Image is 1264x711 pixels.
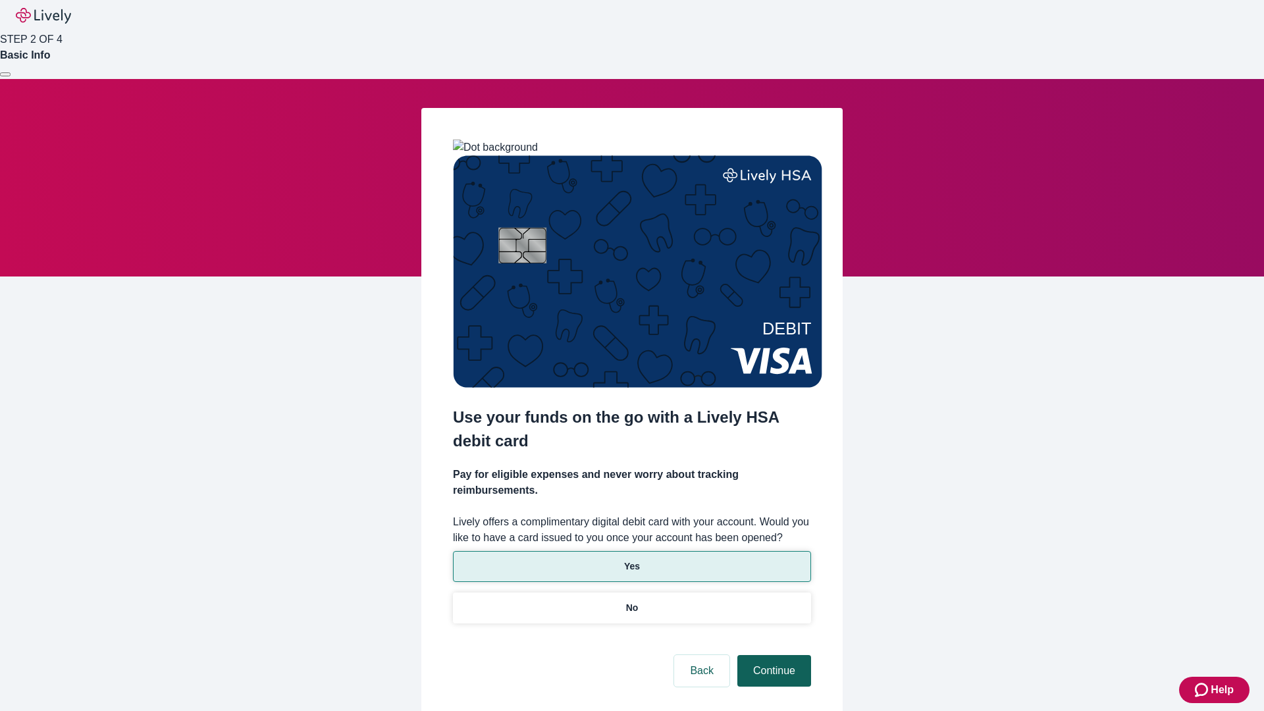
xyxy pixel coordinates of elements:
[1211,682,1234,698] span: Help
[16,8,71,24] img: Lively
[453,155,822,388] img: Debit card
[453,140,538,155] img: Dot background
[453,514,811,546] label: Lively offers a complimentary digital debit card with your account. Would you like to have a card...
[1195,682,1211,698] svg: Zendesk support icon
[626,601,639,615] p: No
[674,655,729,687] button: Back
[624,560,640,573] p: Yes
[453,551,811,582] button: Yes
[453,592,811,623] button: No
[1179,677,1250,703] button: Zendesk support iconHelp
[737,655,811,687] button: Continue
[453,406,811,453] h2: Use your funds on the go with a Lively HSA debit card
[453,467,811,498] h4: Pay for eligible expenses and never worry about tracking reimbursements.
